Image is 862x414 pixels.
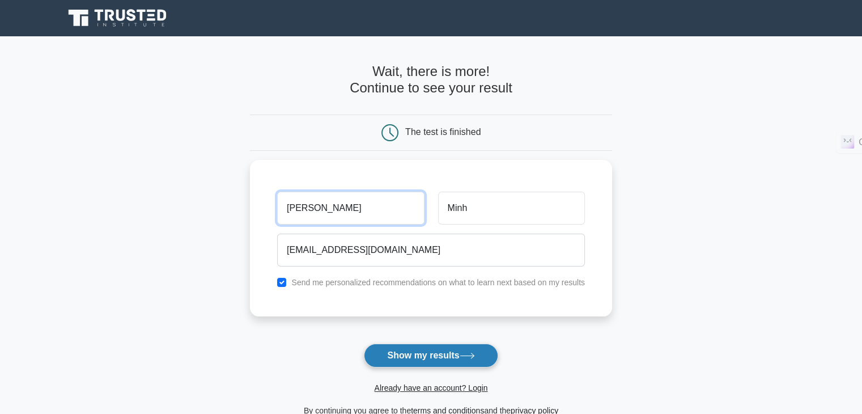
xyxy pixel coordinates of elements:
label: Send me personalized recommendations on what to learn next based on my results [291,278,585,287]
h4: Wait, there is more! Continue to see your result [250,64,612,96]
a: Already have an account? Login [374,383,487,392]
button: Show my results [364,344,498,367]
input: Email [277,234,585,267]
input: Last name [438,192,585,225]
div: The test is finished [405,127,481,137]
input: First name [277,192,424,225]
